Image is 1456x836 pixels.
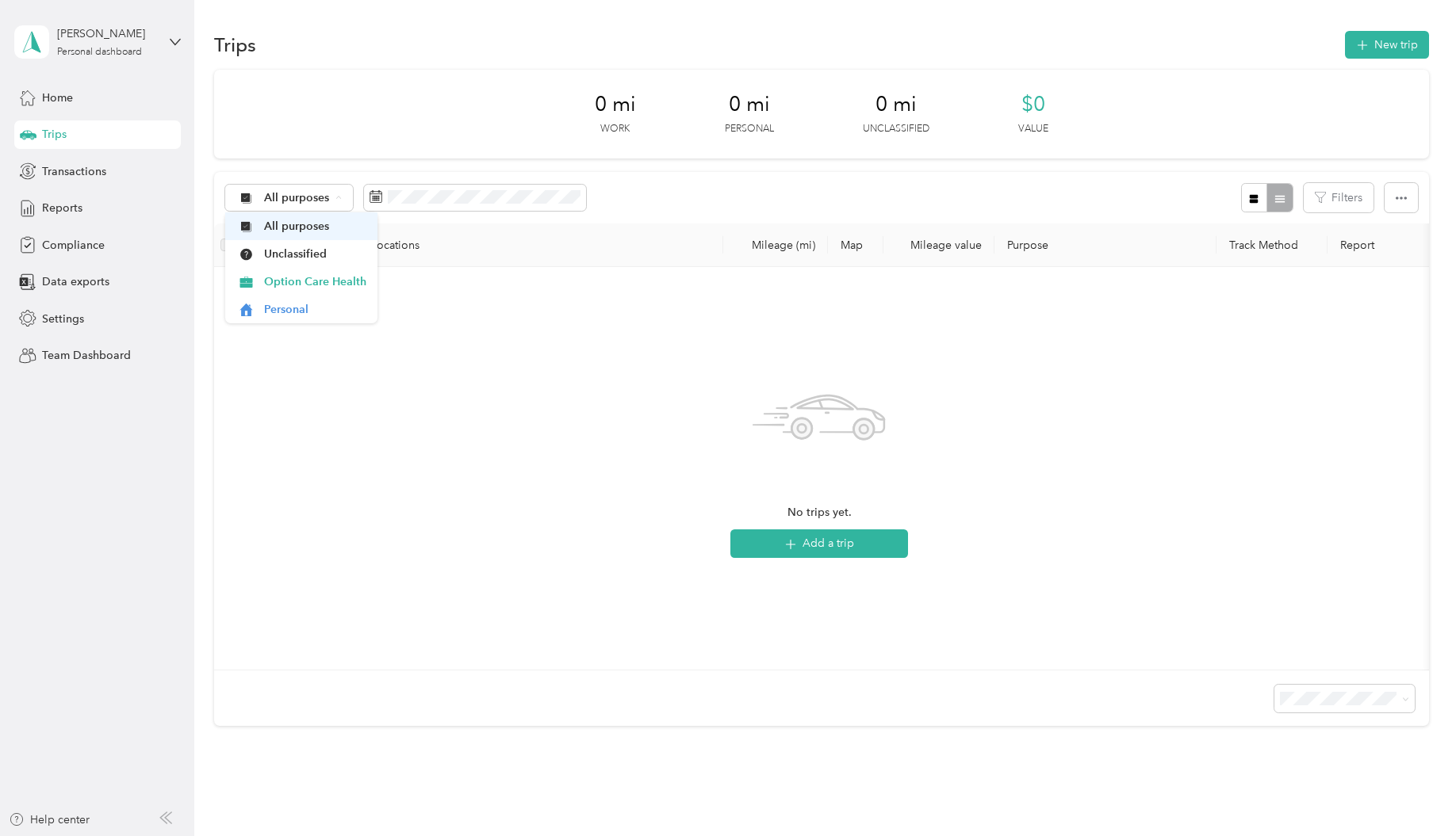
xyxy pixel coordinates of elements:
[264,273,366,290] span: Option Care Health
[42,200,82,216] span: Reports
[57,48,142,57] div: Personal dashboard
[1367,747,1456,836] iframe: Everlance-gr Chat Button Frame
[264,193,330,204] span: All purposes
[42,347,131,364] span: Team Dashboard
[1021,92,1045,117] span: $0
[883,223,994,267] th: Mileage value
[264,246,366,262] span: Unclassified
[787,504,852,521] span: No trips yet.
[828,223,883,267] th: Map
[42,311,84,327] span: Settings
[1018,122,1048,136] p: Value
[42,237,105,254] span: Compliance
[600,122,630,136] p: Work
[1345,31,1429,59] button: New trip
[723,223,828,267] th: Mileage (mi)
[57,25,156,42] div: [PERSON_NAME]
[729,92,770,117] span: 0 mi
[42,90,73,106] span: Home
[264,301,366,318] span: Personal
[730,529,908,558] button: Add a trip
[876,92,917,117] span: 0 mi
[264,218,366,235] span: All purposes
[214,36,256,53] h1: Trips
[358,223,723,267] th: Locations
[595,92,636,117] span: 0 mi
[42,273,109,290] span: Data exports
[1217,223,1328,267] th: Track Method
[863,122,929,136] p: Unclassified
[725,122,774,136] p: Personal
[9,811,90,828] button: Help center
[994,223,1217,267] th: Purpose
[42,126,67,143] span: Trips
[1304,183,1374,212] button: Filters
[42,163,106,180] span: Transactions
